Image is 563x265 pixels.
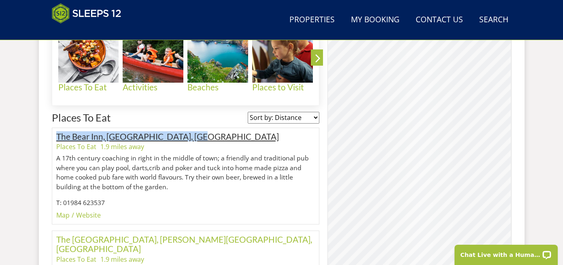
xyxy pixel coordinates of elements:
a: Website [76,211,101,220]
a: Places To Eat [52,111,111,124]
a: Places to Visit [252,22,317,92]
a: The [GEOGRAPHIC_DATA], [PERSON_NAME][GEOGRAPHIC_DATA], [GEOGRAPHIC_DATA] [56,234,312,254]
a: Activities [123,22,187,92]
h4: Activities [123,83,183,92]
a: Contact Us [412,11,466,29]
a: Places To Eat [58,22,123,92]
img: Beaches [187,22,248,83]
p: A 17th century coaching in right in the middle of town; a friendly and traditional pub where you ... [56,154,315,192]
li: 1.9 miles away [100,142,144,152]
a: The Bear Inn, [GEOGRAPHIC_DATA], [GEOGRAPHIC_DATA] [56,131,279,141]
a: My Booking [348,11,403,29]
p: T: 01984 623537 [56,198,315,208]
a: Places To Eat [56,255,96,264]
h4: Food, Shops & Markets [317,83,378,101]
a: Map [56,211,70,220]
img: Places to Visit [252,22,313,83]
h4: Places to Visit [252,83,313,92]
img: Places To Eat [58,22,119,83]
iframe: Customer reviews powered by Trustpilot [48,28,133,35]
img: Activities [123,22,183,83]
h4: Beaches [187,83,248,92]
h4: Places To Eat [58,83,119,92]
li: 1.9 miles away [100,254,144,264]
a: Beaches [187,22,252,92]
iframe: LiveChat chat widget [449,239,563,265]
img: Sleeps 12 [52,3,121,24]
a: Properties [286,11,338,29]
a: Search [476,11,512,29]
a: Places To Eat [56,142,96,151]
